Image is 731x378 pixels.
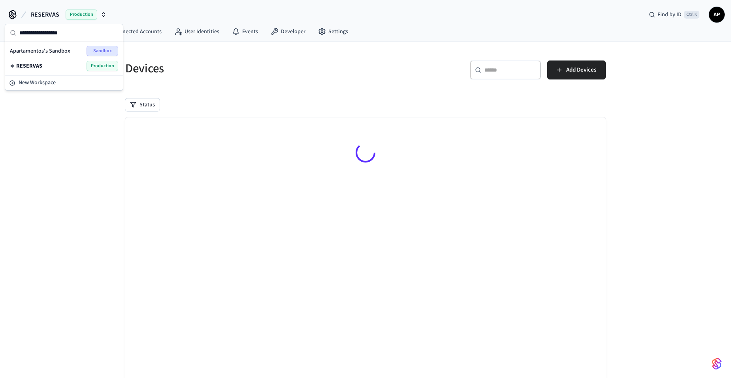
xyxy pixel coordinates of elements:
span: Ctrl K [684,11,699,19]
span: AP [710,8,724,22]
h5: Devices [125,60,361,77]
span: Sandbox [87,46,118,56]
span: RESERVAS [16,62,42,70]
a: Events [226,25,264,39]
span: New Workspace [19,79,56,87]
img: SeamLogoGradient.69752ec5.svg [712,357,722,370]
button: Status [125,98,160,111]
div: Suggestions [5,42,123,75]
a: Settings [312,25,354,39]
button: New Workspace [6,76,122,89]
a: User Identities [168,25,226,39]
a: Connected Accounts [96,25,168,39]
span: Add Devices [566,65,596,75]
span: Production [87,61,118,71]
button: AP [709,7,725,23]
span: RESERVAS [31,10,59,19]
div: Find by IDCtrl K [642,8,706,22]
span: Find by ID [658,11,682,19]
span: Production [66,9,97,20]
span: Apartamentos's Sandbox [10,47,70,55]
a: Developer [264,25,312,39]
button: Add Devices [547,60,606,79]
